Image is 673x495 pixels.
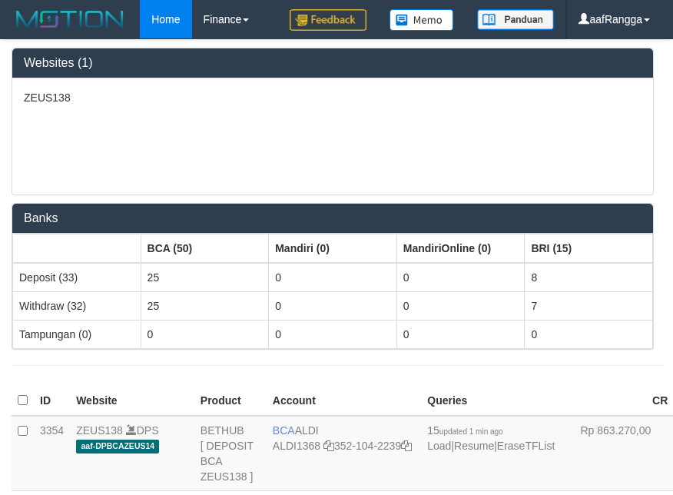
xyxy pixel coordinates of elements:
td: Deposit (33) [13,263,141,292]
th: Website [70,386,194,416]
td: 0 [525,320,653,348]
img: panduan.png [477,9,554,30]
span: updated 1 min ago [439,427,503,436]
td: Withdraw (32) [13,291,141,320]
td: 3354 [34,416,70,491]
span: 15 [427,424,502,437]
span: | | [427,424,555,452]
td: 0 [141,320,269,348]
th: Queries [421,386,561,416]
th: Group: activate to sort column ascending [13,234,141,263]
h3: Websites (1) [24,56,642,70]
th: ID [34,386,70,416]
td: DPS [70,416,194,491]
a: EraseTFList [497,440,555,452]
h3: Banks [24,211,642,225]
img: MOTION_logo.png [12,8,128,31]
th: Account [267,386,421,416]
td: 0 [396,263,525,292]
td: Tampungan (0) [13,320,141,348]
td: 0 [269,291,397,320]
span: aaf-DPBCAZEUS14 [76,440,159,453]
td: 0 [396,320,525,348]
th: Group: activate to sort column ascending [269,234,397,263]
td: ALDI 352-104-2239 [267,416,421,491]
th: Group: activate to sort column ascending [141,234,269,263]
td: 25 [141,263,269,292]
td: 0 [269,320,397,348]
td: 7 [525,291,653,320]
th: Group: activate to sort column ascending [525,234,653,263]
a: Copy ALDI1368 to clipboard [323,440,334,452]
td: 0 [269,263,397,292]
td: 25 [141,291,269,320]
p: ZEUS138 [24,90,642,105]
a: ALDI1368 [273,440,320,452]
td: 0 [396,291,525,320]
a: Copy 3521042239 to clipboard [401,440,412,452]
a: Load [427,440,451,452]
a: Resume [454,440,494,452]
img: Button%20Memo.svg [390,9,454,31]
a: ZEUS138 [76,424,123,437]
span: BCA [273,424,295,437]
th: Group: activate to sort column ascending [396,234,525,263]
td: BETHUB [ DEPOSIT BCA ZEUS138 ] [194,416,267,491]
img: Feedback.jpg [290,9,366,31]
th: Product [194,386,267,416]
td: 8 [525,263,653,292]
